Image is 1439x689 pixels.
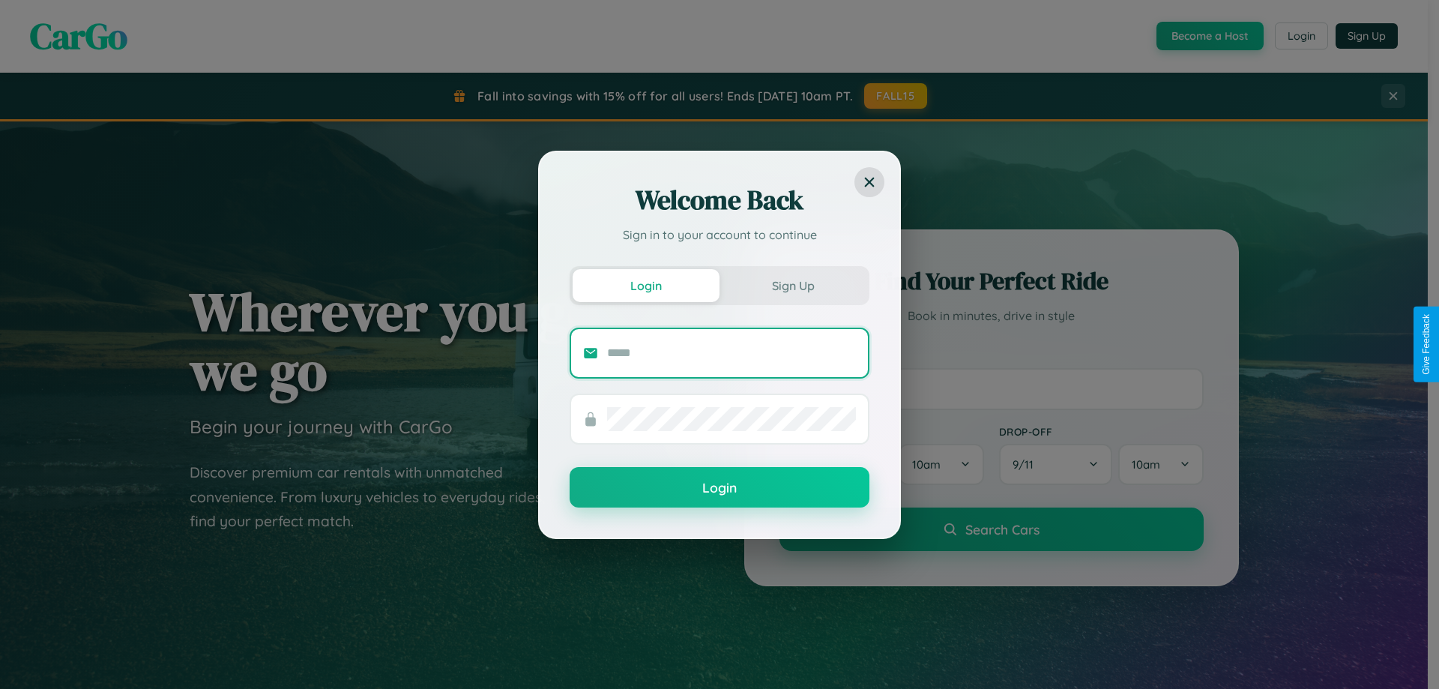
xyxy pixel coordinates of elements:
[573,269,719,302] button: Login
[719,269,866,302] button: Sign Up
[570,182,869,218] h2: Welcome Back
[1421,314,1432,375] div: Give Feedback
[570,467,869,508] button: Login
[570,226,869,244] p: Sign in to your account to continue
